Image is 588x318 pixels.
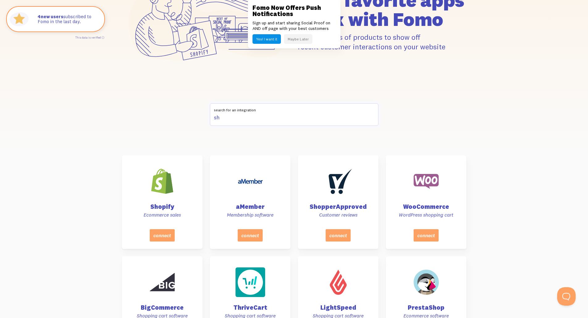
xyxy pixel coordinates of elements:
h3: Fomo Now Offers Push Notifications [252,5,336,17]
h4: BigCommerce [129,304,195,311]
h4: Shopify [129,204,195,210]
a: ShopperApproved Customer reviews connect [298,155,378,249]
button: connect [414,229,439,242]
h4: ThriveCart [217,304,283,311]
img: Fomo [8,8,30,30]
span: 4 [38,14,41,19]
p: Sign up and start sharing Social Proof on AND off page with your best customers [252,20,336,31]
p: connect 100's of products to show off recent customer interactions on your website [298,32,466,52]
label: search for an integration [210,103,378,113]
button: connect [326,229,351,242]
a: Shopify Ecommerce sales connect [122,155,202,249]
h4: PrestaShop [393,304,459,311]
p: WordPress shopping cart [393,212,459,218]
p: Membership software [217,212,283,218]
button: Maybe Later [284,34,312,44]
button: connect [238,229,263,242]
h4: LightSpeed [305,304,371,311]
h4: aMember [217,204,283,210]
button: connect [150,229,175,242]
strong: new users [38,14,63,19]
p: subscribed to Fomo in the last day. [38,14,98,24]
a: This data is verified ⓘ [75,36,104,39]
p: Customer reviews [305,212,371,218]
a: WooCommerce WordPress shopping cart connect [386,155,466,249]
iframe: Help Scout Beacon - Open [557,287,576,306]
p: Ecommerce sales [129,212,195,218]
h4: WooCommerce [393,204,459,210]
h4: ShopperApproved [305,204,371,210]
a: aMember Membership software connect [210,155,290,249]
button: Yes! I want it [252,34,281,44]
